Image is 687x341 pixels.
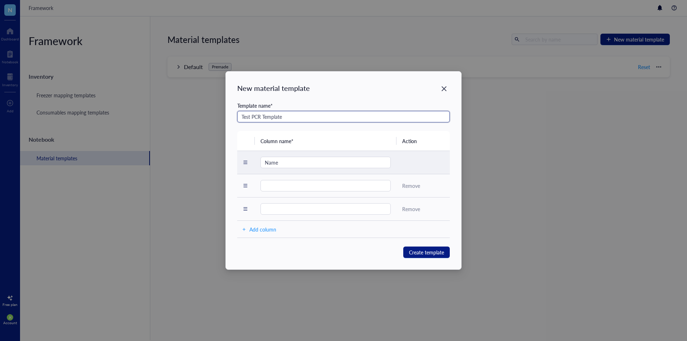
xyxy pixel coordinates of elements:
[402,205,444,213] div: Remove
[237,198,450,221] tr: Remove
[403,247,450,258] button: Create template
[237,174,450,198] tr: Remove
[402,182,444,190] div: Remove
[255,131,396,151] th: Column name*
[396,131,450,151] th: Action
[409,248,444,256] span: Create template
[438,84,450,93] span: Close
[237,102,450,109] div: Template name
[249,225,276,233] div: Add column
[438,83,450,94] button: Close
[237,83,310,93] div: New material template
